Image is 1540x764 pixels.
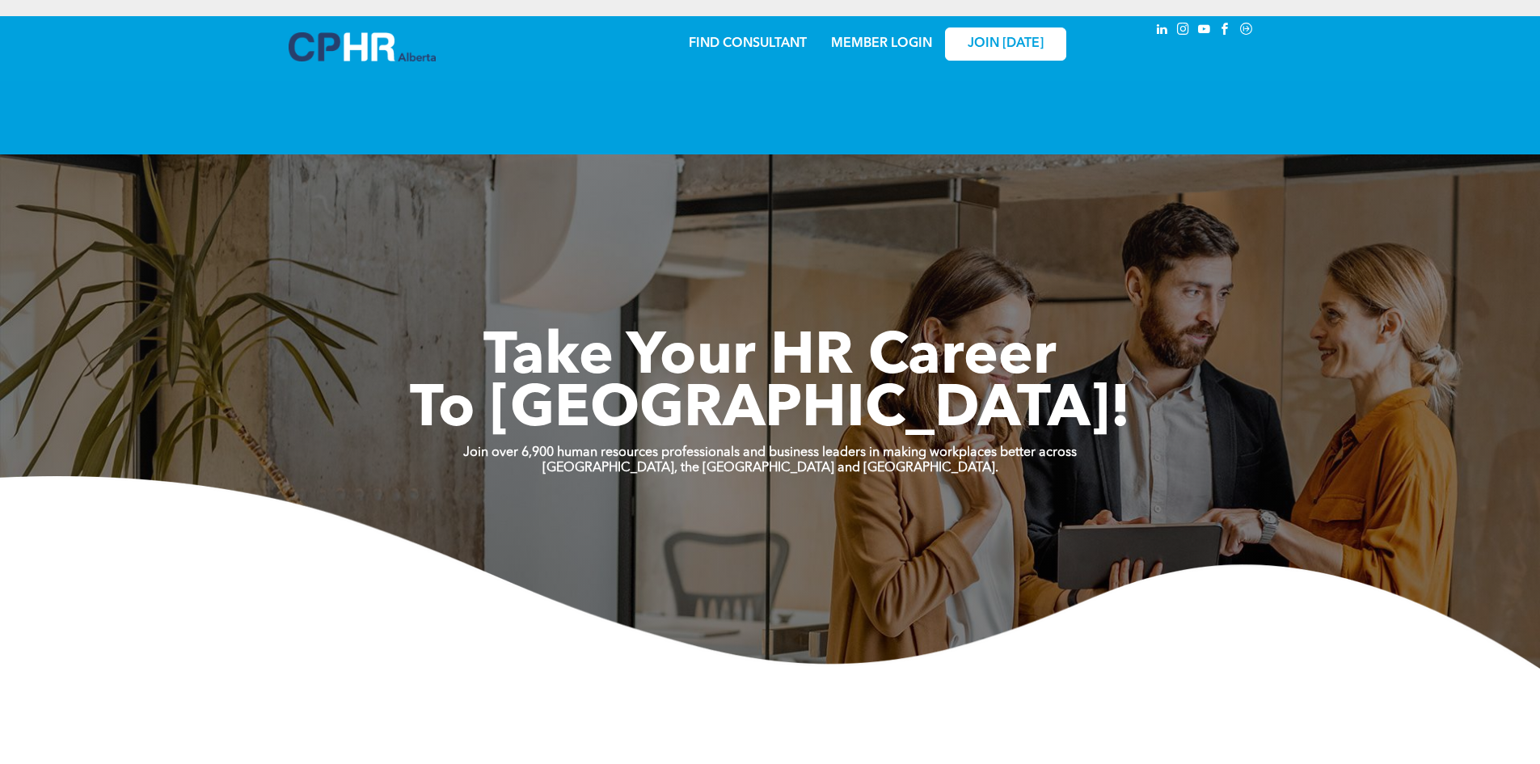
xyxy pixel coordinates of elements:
strong: Join over 6,900 human resources professionals and business leaders in making workplaces better ac... [463,446,1077,459]
a: JOIN [DATE] [945,27,1066,61]
strong: [GEOGRAPHIC_DATA], the [GEOGRAPHIC_DATA] and [GEOGRAPHIC_DATA]. [542,462,998,475]
a: instagram [1175,20,1192,42]
span: JOIN [DATE] [968,36,1044,52]
a: FIND CONSULTANT [689,37,807,50]
a: youtube [1196,20,1213,42]
a: facebook [1217,20,1234,42]
a: Social network [1238,20,1255,42]
img: A blue and white logo for cp alberta [289,32,436,61]
span: Take Your HR Career [483,329,1057,387]
a: linkedin [1154,20,1171,42]
a: MEMBER LOGIN [831,37,932,50]
span: To [GEOGRAPHIC_DATA]! [410,382,1131,440]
